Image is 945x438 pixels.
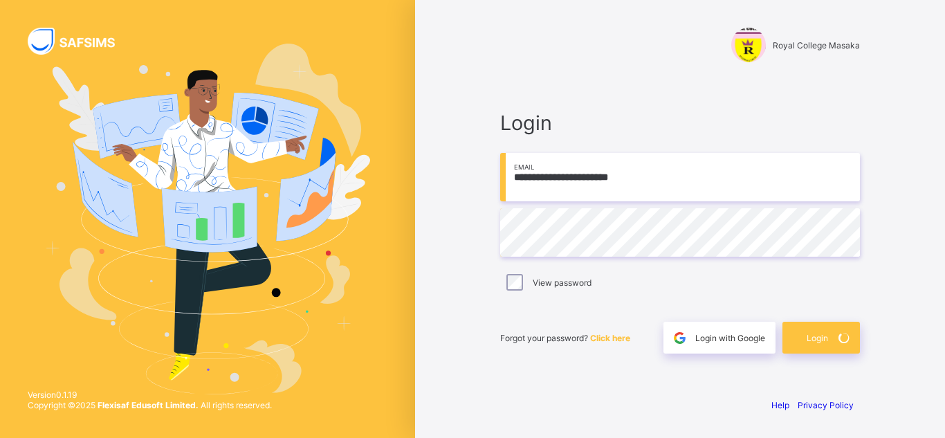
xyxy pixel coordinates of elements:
[28,400,272,410] span: Copyright © 2025 All rights reserved.
[500,111,860,135] span: Login
[695,333,765,343] span: Login with Google
[28,390,272,400] span: Version 0.1.19
[98,400,199,410] strong: Flexisaf Edusoft Limited.
[45,44,371,394] img: Hero Image
[773,40,860,51] span: Royal College Masaka
[500,333,630,343] span: Forgot your password?
[798,400,854,410] a: Privacy Policy
[590,333,630,343] a: Click here
[533,277,591,288] label: View password
[807,333,828,343] span: Login
[28,28,131,55] img: SAFSIMS Logo
[672,330,688,346] img: google.396cfc9801f0270233282035f929180a.svg
[771,400,789,410] a: Help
